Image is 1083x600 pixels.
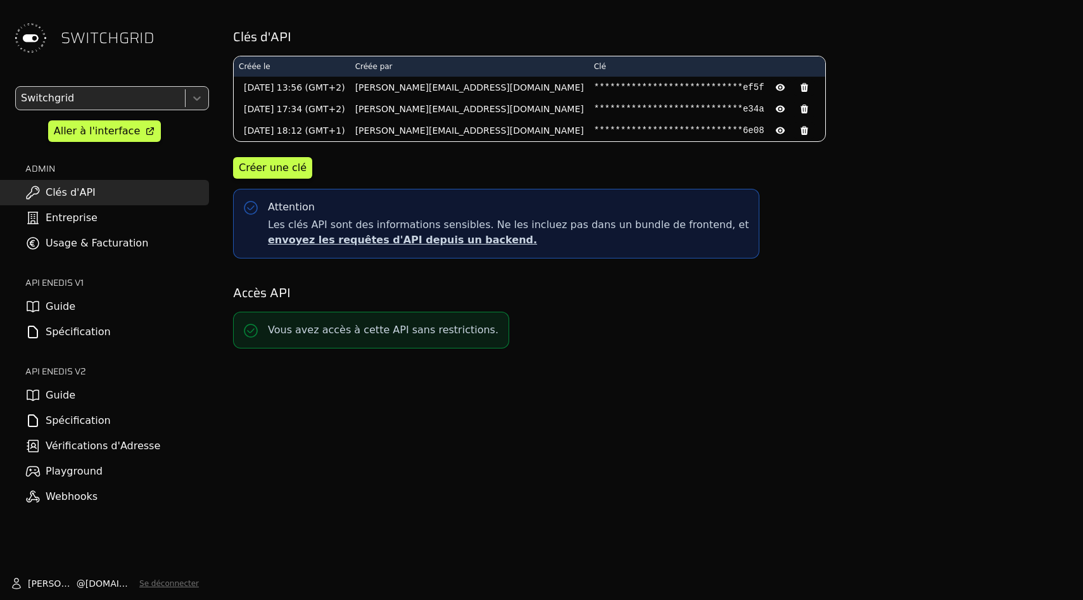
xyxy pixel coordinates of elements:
div: Créer une clé [239,160,307,176]
div: Attention [268,200,315,215]
span: @ [77,577,85,590]
th: Créée par [350,56,589,77]
span: [DOMAIN_NAME] [85,577,134,590]
td: [PERSON_NAME][EMAIL_ADDRESS][DOMAIN_NAME] [350,98,589,120]
h2: ADMIN [25,162,209,175]
span: Les clés API sont des informations sensibles. Ne les incluez pas dans un bundle de frontend, et [268,217,749,248]
td: [PERSON_NAME][EMAIL_ADDRESS][DOMAIN_NAME] [350,77,589,98]
td: [DATE] 18:12 (GMT+1) [234,120,350,141]
button: Se déconnecter [139,578,199,589]
h2: Accès API [233,284,1065,302]
h2: API ENEDIS v2 [25,365,209,378]
div: Aller à l'interface [54,124,140,139]
td: [DATE] 17:34 (GMT+2) [234,98,350,120]
button: Créer une clé [233,157,312,179]
h2: Clés d'API [233,28,1065,46]
td: [DATE] 13:56 (GMT+2) [234,77,350,98]
th: Créée le [234,56,350,77]
span: [PERSON_NAME] [28,577,77,590]
span: SWITCHGRID [61,28,155,48]
img: Switchgrid Logo [10,18,51,58]
a: Aller à l'interface [48,120,161,142]
td: [PERSON_NAME][EMAIL_ADDRESS][DOMAIN_NAME] [350,120,589,141]
th: Clé [589,56,825,77]
p: envoyez les requêtes d'API depuis un backend. [268,233,749,248]
h2: API ENEDIS v1 [25,276,209,289]
p: Vous avez accès à cette API sans restrictions. [268,322,498,338]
